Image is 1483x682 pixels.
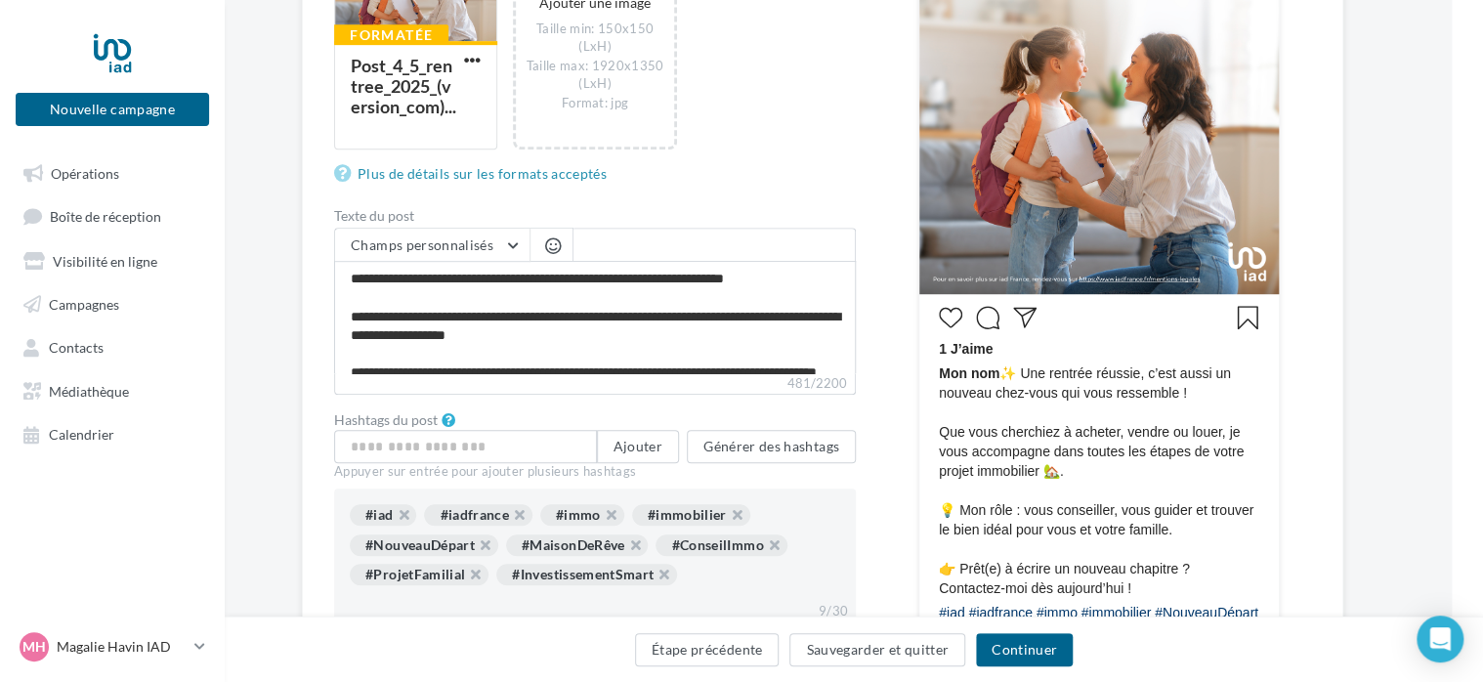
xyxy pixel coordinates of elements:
[57,637,187,657] p: Magalie Havin IAD
[12,242,213,277] a: Visibilité en ligne
[49,382,129,399] span: Médiathèque
[939,365,999,381] span: Mon nom
[334,463,856,481] div: Appuyer sur entrée pour ajouter plusieurs hashtags
[939,339,1259,363] div: 1 J’aime
[350,564,488,585] div: #ProjetFamilial
[51,164,119,181] span: Opérations
[656,534,786,556] div: #ConseilImmo
[335,229,530,262] button: Champs personnalisés
[939,603,1259,666] div: #iad #iadfrance #immo #immobilier #NouveauDépart #MaisonDeRêve #ConseilImmo #ProjetFamilial #Inve...
[424,504,532,526] div: #iadfrance
[976,633,1073,666] button: Continuer
[12,415,213,450] a: Calendrier
[50,208,161,225] span: Boîte de réception
[16,93,209,126] button: Nouvelle campagne
[635,633,780,666] button: Étape précédente
[49,295,119,312] span: Campagnes
[632,504,750,526] div: #immobilier
[12,285,213,320] a: Campagnes
[12,372,213,407] a: Médiathèque
[811,599,856,624] div: 9/30
[351,236,493,253] span: Champs personnalisés
[506,534,649,556] div: #MaisonDeRêve
[351,55,456,117] div: Post_4_5_rentree_2025_(version_com)...
[12,154,213,190] a: Opérations
[334,162,614,186] a: Plus de détails sur les formats acceptés
[540,504,624,526] div: #immo
[16,628,209,665] a: MH Magalie Havin IAD
[49,339,104,356] span: Contacts
[53,252,157,269] span: Visibilité en ligne
[350,534,498,556] div: #NouveauDépart
[334,373,856,395] label: 481/2200
[597,430,679,463] button: Ajouter
[789,633,965,666] button: Sauvegarder et quitter
[334,24,448,46] div: Formatée
[939,306,962,329] svg: J’aime
[939,363,1259,598] span: ✨ Une rentrée réussie, c’est aussi un nouveau chez-vous qui vous ressemble ! Que vous cherchiez à...
[1013,306,1037,329] svg: Partager la publication
[22,637,46,657] span: MH
[687,430,856,463] button: Générer des hashtags
[1236,306,1259,329] svg: Enregistrer
[334,209,856,223] label: Texte du post
[976,306,999,329] svg: Commenter
[1417,616,1463,662] div: Open Intercom Messenger
[350,504,416,526] div: #iad
[12,328,213,363] a: Contacts
[12,197,213,234] a: Boîte de réception
[49,426,114,443] span: Calendrier
[334,413,438,427] label: Hashtags du post
[496,564,677,585] div: #InvestissementSmart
